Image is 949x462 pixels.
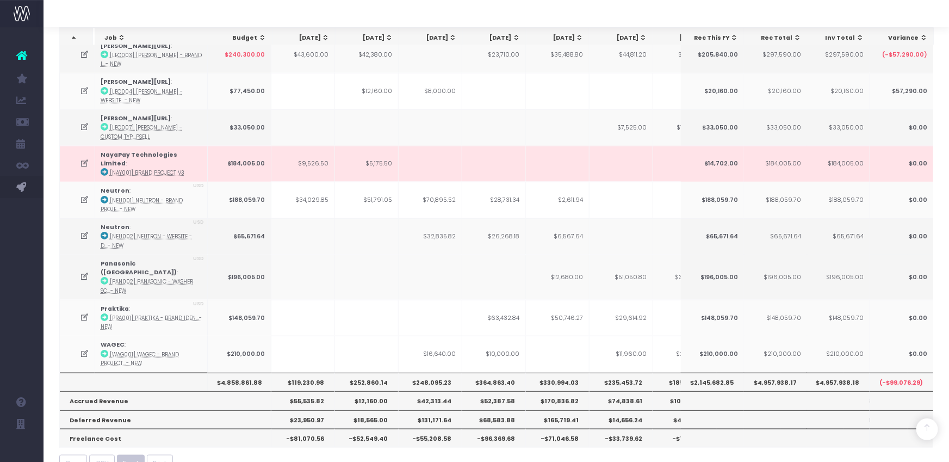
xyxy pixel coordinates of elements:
[680,300,744,336] td: $148,059.70
[806,336,870,372] td: $210,000.00
[743,218,807,255] td: $65,671.64
[653,336,717,372] td: $27,800.00
[95,28,210,48] th: Job: activate to sort column ascending
[880,34,928,42] div: Variance
[870,182,933,218] td: $0.00
[95,182,208,218] td: :
[271,182,335,218] td: $34,029.85
[95,255,208,300] td: :
[870,255,933,300] td: $0.00
[653,410,717,429] th: $44,167.91
[101,78,171,86] strong: [PERSON_NAME][URL]
[219,34,266,42] div: Budget
[193,219,204,226] span: USD
[663,34,711,42] div: [DATE]
[335,37,399,73] td: $42,380.00
[104,34,204,42] div: Job
[208,182,271,218] td: $188,059.70
[101,151,177,168] strong: NayaPay Technologies Limited
[681,28,745,48] th: Rec This FY: activate to sort column ascending
[95,300,208,336] td: :
[590,255,653,300] td: $51,050.80
[744,28,808,48] th: Rec Total: activate to sort column ascending
[101,223,129,231] strong: Neutron
[680,109,744,146] td: $33,050.00
[870,146,933,182] td: $0.00
[271,146,335,182] td: $9,526.50
[101,197,183,213] abbr: [NEU001] Neutron - Brand Project - Brand - New
[60,410,271,429] th: Deferred Revenue
[806,373,870,391] th: $4,957,938.18
[526,410,590,429] th: $165,719.41
[870,300,933,336] td: $0.00
[101,187,129,195] strong: Neutron
[754,34,802,42] div: Rec Total
[335,391,399,410] th: $12,160.00
[870,109,933,146] td: $0.00
[282,34,330,42] div: [DATE]
[101,233,192,249] abbr: [NEU002] Neutron - Website - Digital - New
[680,146,744,182] td: $14,702.00
[807,28,870,48] th: Inv Total: activate to sort column ascending
[95,336,208,372] td: :
[653,373,717,391] th: $185,741.38
[101,114,171,122] strong: [PERSON_NAME][URL]
[101,315,202,330] abbr: [PRA001] Praktika - Brand Identity - Brand - New
[590,410,653,429] th: $14,656.24
[463,28,526,48] th: Jul 25: activate to sort column ascending
[743,37,807,73] td: $297,590.00
[101,42,171,50] strong: [PERSON_NAME][URL]
[599,34,647,42] div: [DATE]
[14,440,30,457] img: images/default_profile_image.png
[806,182,870,218] td: $188,059.70
[101,278,193,294] abbr: [PAN002] Panasonic - Washer Screen - Digital - NEW
[335,146,399,182] td: $5,175.50
[462,300,526,336] td: $63,432.84
[95,146,208,182] td: :
[806,73,870,109] td: $20,160.00
[208,37,271,73] td: $240,300.00
[336,28,399,48] th: May 25: activate to sort column ascending
[462,373,526,391] th: $364,863.40
[743,182,807,218] td: $188,059.70
[806,255,870,300] td: $196,005.00
[208,300,271,336] td: $148,059.70
[879,379,923,387] span: (-$99,076.29)
[691,34,739,42] div: Rec This FY
[193,182,204,190] span: USD
[462,429,526,447] th: -$96,369.68
[590,28,653,48] th: Sep 25: activate to sort column ascending
[653,300,717,336] td: $4,265.67
[680,182,744,218] td: $188,059.70
[399,373,462,391] th: $248,095.23
[882,51,927,59] span: (-$57,290.00)
[193,255,204,263] span: USD
[653,391,717,410] th: $10,000.00
[526,218,590,255] td: $6,567.64
[870,218,933,255] td: $0.00
[806,218,870,255] td: $65,671.64
[271,37,335,73] td: $43,600.00
[743,109,807,146] td: $33,050.00
[526,182,590,218] td: $2,611.94
[680,73,744,109] td: $20,160.00
[680,373,744,391] th: $2,145,682.85
[101,351,179,367] abbr: [WAG001] WAGEC - Brand Project - Brand - New
[335,73,399,109] td: $12,160.00
[193,300,204,308] span: USD
[209,28,272,48] th: Budget: activate to sort column ascending
[208,146,271,182] td: $184,005.00
[680,37,744,73] td: $205,840.00
[208,73,271,109] td: $77,450.00
[60,429,271,447] th: Freelance Cost
[335,429,399,447] th: -$52,549.40
[680,255,744,300] td: $196,005.00
[653,37,717,73] td: $15,850.00
[208,373,271,391] th: $4,858,861.88
[335,373,399,391] th: $252,860.14
[399,429,462,447] th: -$55,208.58
[462,391,526,410] th: $52,387.58
[208,109,271,146] td: $33,050.00
[95,109,208,146] td: :
[271,373,335,391] th: $119,230.98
